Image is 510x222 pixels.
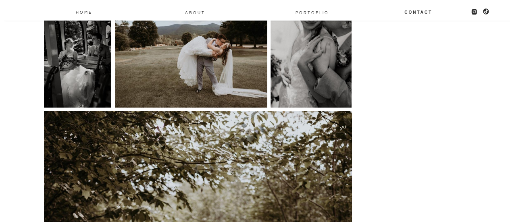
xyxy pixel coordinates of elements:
img: waterville valley wedding-25.JPG [271,4,352,108]
a: PORTOFLIO [292,9,332,15]
a: Home [75,8,93,15]
img: waterville valley wedding-68.JPG [44,4,112,108]
img: waterville valley wedding-56.JPG [115,4,267,108]
a: Contact [404,8,433,15]
a: About [185,9,206,15]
